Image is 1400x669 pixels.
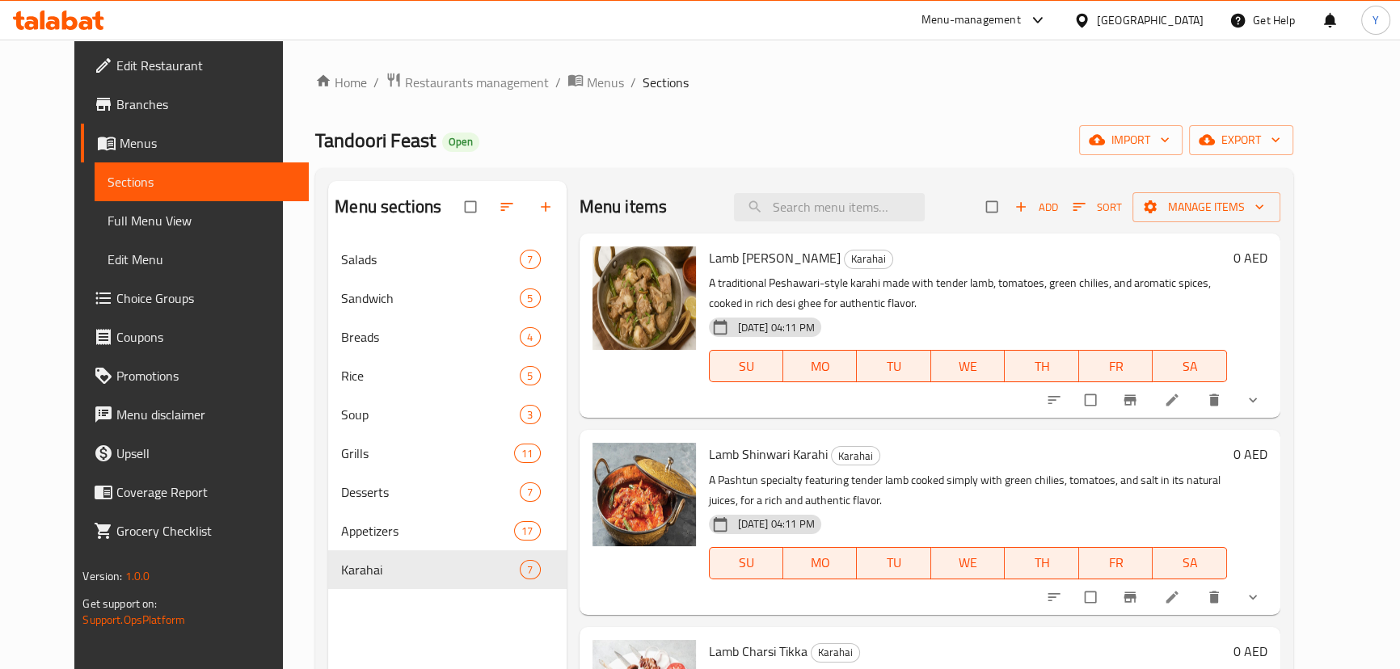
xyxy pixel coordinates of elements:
[442,135,479,149] span: Open
[116,327,295,347] span: Coupons
[328,434,566,473] div: Grills11
[1092,130,1170,150] span: import
[555,73,561,92] li: /
[709,470,1227,511] p: A Pashtun specialty featuring tender lamb cooked simply with green chilies, tomatoes, and salt in...
[341,405,520,424] span: Soup
[328,234,566,595] nav: Menu sections
[1159,551,1220,574] span: SA
[95,240,308,279] a: Edit Menu
[81,434,308,473] a: Upsell
[520,366,540,385] div: items
[116,95,295,114] span: Branches
[405,73,549,92] span: Restaurants management
[81,356,308,395] a: Promotions
[315,72,1292,93] nav: breadcrumb
[514,521,540,541] div: items
[528,189,567,225] button: Add section
[1233,640,1267,663] h6: 0 AED
[116,444,295,463] span: Upsell
[1010,195,1062,220] button: Add
[341,444,514,463] span: Grills
[1196,382,1235,418] button: delete
[931,350,1005,382] button: WE
[108,172,295,191] span: Sections
[328,240,566,279] div: Salads7
[709,246,841,270] span: Lamb [PERSON_NAME]
[514,444,540,463] div: items
[592,443,696,546] img: Lamb Shinwari Karahi
[116,482,295,502] span: Coverage Report
[1153,547,1226,579] button: SA
[341,250,520,269] div: Salads
[520,560,540,579] div: items
[1235,382,1274,418] button: show more
[734,193,925,221] input: search
[1079,125,1183,155] button: import
[315,73,367,92] a: Home
[1005,547,1078,579] button: TH
[1112,382,1151,418] button: Branch-specific-item
[341,482,520,502] span: Desserts
[341,327,520,347] div: Breads
[328,318,566,356] div: Breads4
[82,593,157,614] span: Get support on:
[783,350,857,382] button: MO
[1196,579,1235,615] button: delete
[1245,589,1261,605] svg: Show Choices
[1245,392,1261,408] svg: Show Choices
[1079,547,1153,579] button: FR
[790,355,850,378] span: MO
[845,250,892,268] span: Karahai
[1014,198,1058,217] span: Add
[81,473,308,511] a: Coverage Report
[386,72,549,93] a: Restaurants management
[1075,385,1109,415] span: Select to update
[1153,350,1226,382] button: SA
[857,547,930,579] button: TU
[643,73,689,92] span: Sections
[81,46,308,85] a: Edit Restaurant
[938,355,998,378] span: WE
[1073,198,1122,217] span: Sort
[1164,589,1183,605] a: Edit menu item
[521,252,539,267] span: 7
[520,405,540,424] div: items
[1112,579,1151,615] button: Branch-specific-item
[1202,130,1280,150] span: export
[1069,195,1126,220] button: Sort
[521,368,539,384] span: 5
[515,446,539,461] span: 11
[709,547,783,579] button: SU
[716,355,777,378] span: SU
[1011,551,1072,574] span: TH
[489,189,528,225] span: Sort sections
[1233,443,1267,465] h6: 0 AED
[1189,125,1293,155] button: export
[863,355,924,378] span: TU
[315,122,436,158] span: Tandoori Feast
[81,279,308,318] a: Choice Groups
[116,56,295,75] span: Edit Restaurant
[976,191,1010,222] span: Select section
[1132,192,1280,222] button: Manage items
[328,550,566,589] div: Karahai7
[1159,355,1220,378] span: SA
[783,547,857,579] button: MO
[709,273,1227,313] p: A traditional Peshawari-style karahi made with tender lamb, tomatoes, green chilies, and aromatic...
[442,133,479,152] div: Open
[328,511,566,550] div: Appetizers17
[373,73,379,92] li: /
[81,511,308,550] a: Grocery Checklist
[520,250,540,269] div: items
[341,521,514,541] span: Appetizers
[790,551,850,574] span: MO
[1235,579,1274,615] button: show more
[630,73,636,92] li: /
[732,320,821,335] span: [DATE] 04:11 PM
[931,547,1005,579] button: WE
[592,246,696,350] img: Lamb Charsi Karahi
[857,350,930,382] button: TU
